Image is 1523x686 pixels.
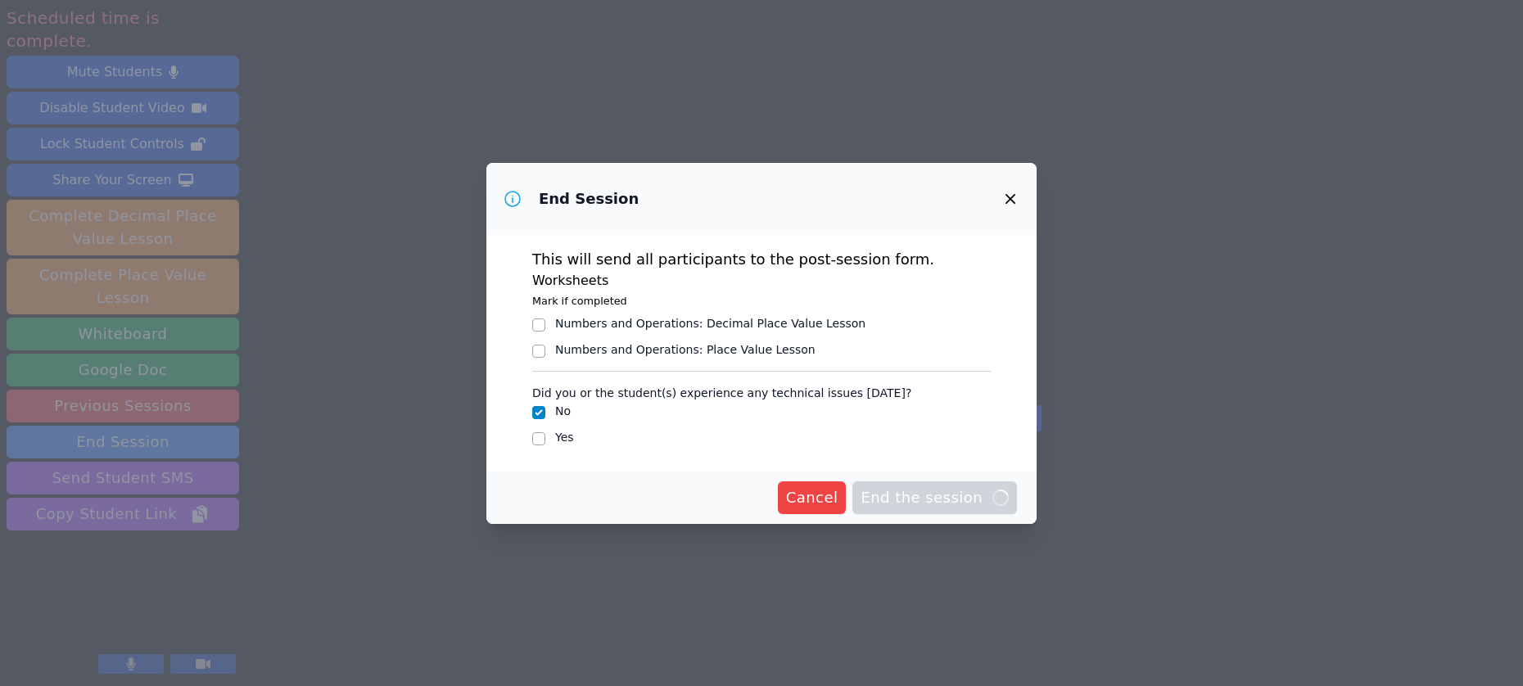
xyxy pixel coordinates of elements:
legend: Did you or the student(s) experience any technical issues [DATE]? [532,378,911,403]
h3: End Session [539,189,639,209]
h3: Worksheets [532,271,991,291]
button: End the session [852,481,1017,514]
div: Numbers and Operations : Place Value Lesson [555,341,816,358]
button: Cancel [778,481,847,514]
small: Mark if completed [532,295,627,307]
label: Yes [555,431,574,444]
span: Cancel [786,486,838,509]
div: Numbers and Operations : Decimal Place Value Lesson [555,315,865,332]
label: No [555,404,571,417]
span: End the session [861,486,1009,509]
p: This will send all participants to the post-session form. [532,248,991,271]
